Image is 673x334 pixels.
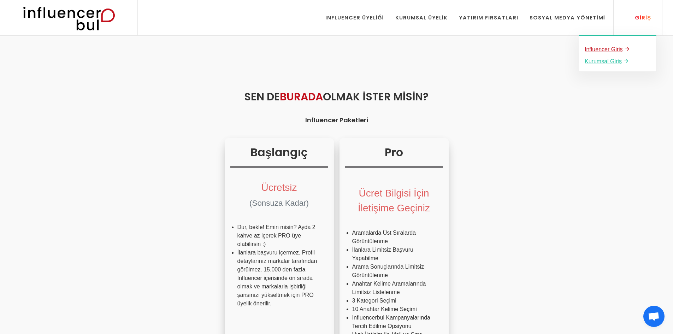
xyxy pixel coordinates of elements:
[352,314,436,330] li: Influencerbul Kampanyalarında Tercih Edilme Opsiyonu
[358,203,430,213] span: İletişime Geçiniz
[352,280,436,297] li: Anahtar Kelime Aramalarında Limitsiz Listelenme
[352,229,436,246] li: Aramalarda Üst Sıralarda Görüntülenme
[352,297,436,305] li: 3 Kategori Seçimi
[627,14,651,22] div: Giriş
[359,188,429,199] span: Ücret Bilgisi İçin
[395,14,448,22] div: Kurumsal Üyelik
[237,223,321,248] li: Dur, bekle! Emin misin? Ayda 2 kahve az içerek PRO üye olabilirsin :)
[345,144,443,168] h3: Pro
[230,144,328,168] h3: Başlangıç
[352,305,436,314] li: 10 Anahtar Kelime Seçimi
[108,115,566,125] h4: Influencer Paketleri
[261,182,297,193] span: Ücretsiz
[459,14,518,22] div: Yatırım Fırsatları
[585,45,650,54] a: Influencer Giriş
[585,46,623,52] u: Influencer Giriş
[280,89,323,104] span: Burada
[352,263,436,280] li: Arama Sonuçlarında Limitsiz Görüntülenme
[108,89,566,105] h2: Sen de Olmak İster misin?
[643,306,665,327] div: Açık sohbet
[237,248,321,308] li: İlanlara başvuru içermez. Profil detaylarınız markalar tarafından görülmez. 15.000 den fazla Infl...
[325,14,384,22] div: Influencer Üyeliği
[585,57,650,66] a: Kurumsal Giriş
[585,58,622,64] u: Kurumsal Giriş
[249,199,309,207] span: (Sonsuza Kadar)
[530,14,605,22] div: Sosyal Medya Yönetimi
[352,246,436,263] li: İlanlara Limitsiz Başvuru Yapabilme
